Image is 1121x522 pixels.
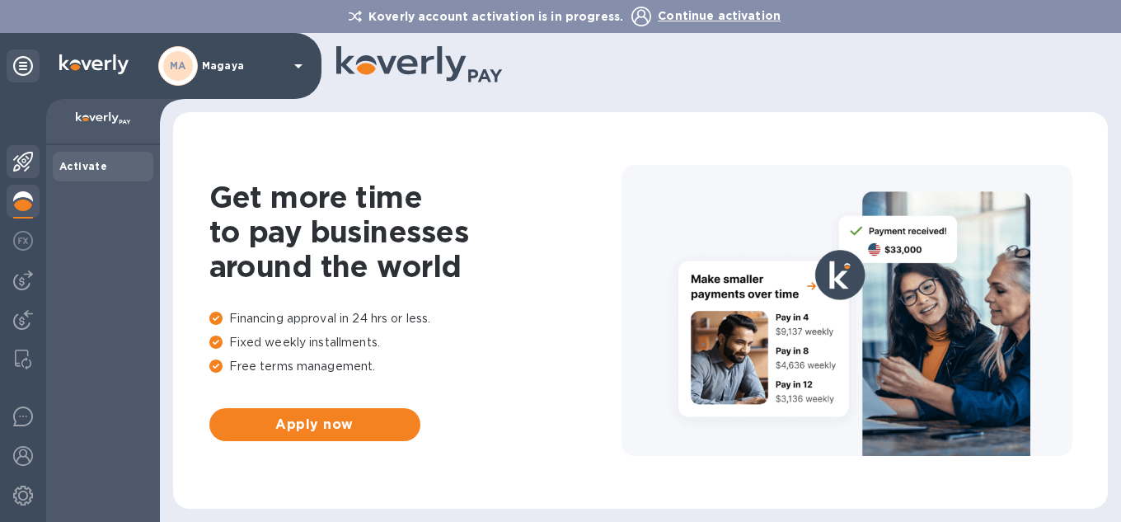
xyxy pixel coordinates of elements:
p: Koverly account activation is in progress. [340,8,631,25]
div: Unpin categories [7,49,40,82]
span: Apply now [223,415,407,435]
span: Continue activation [658,9,781,22]
h1: Get more time to pay businesses around the world [209,180,621,284]
button: Apply now [209,408,420,441]
b: Activate [59,160,107,172]
p: Financing approval in 24 hrs or less. [209,310,621,327]
p: Fixed weekly installments. [209,334,621,351]
img: Logo [59,54,129,74]
p: Free terms management. [209,358,621,375]
img: Foreign exchange [13,231,33,251]
p: Magaya [202,60,284,72]
b: MA [170,59,186,72]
